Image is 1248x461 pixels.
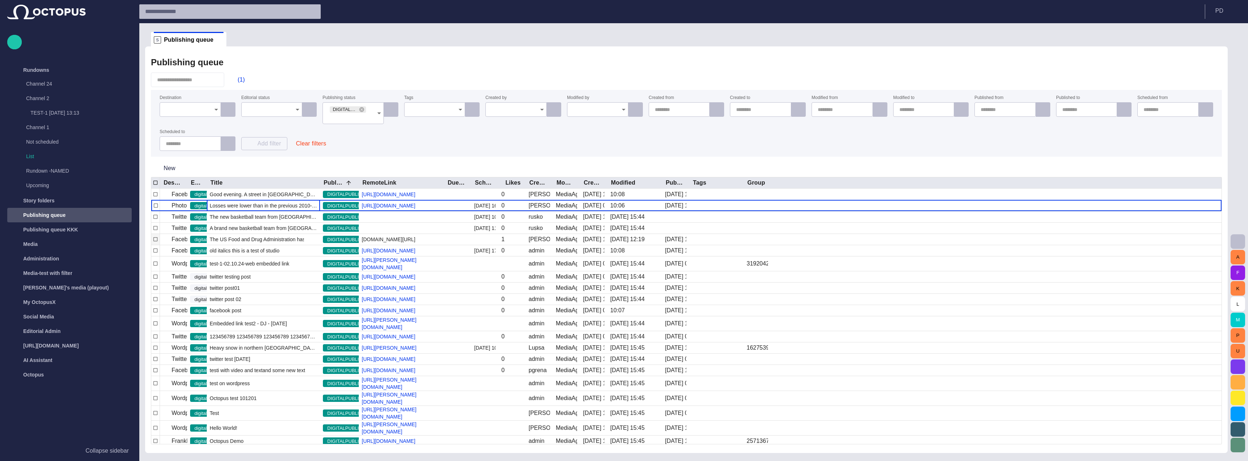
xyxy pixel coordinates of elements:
[730,95,750,100] label: Created to
[537,104,547,115] button: Open
[210,213,317,221] span: The new basketball team from Thailand won the world championship.
[16,106,132,121] div: TEST-1 [DATE] 13:13
[567,95,589,100] label: Modified by
[556,190,577,198] div: MediaAgent
[1137,95,1168,100] label: Scheduled from
[359,367,418,374] a: [URL][DOMAIN_NAME]
[665,437,686,445] div: 1/5/2021 12:42
[893,95,915,100] label: Modified to
[323,247,446,255] span: DIGITALPUBLISHING.REMOTESTATUS.PUBLISHED
[190,320,285,328] span: digitalPublishing.editorialStatus.approved
[529,366,547,374] div: pgrena
[151,162,188,175] button: New
[12,150,132,164] div: List
[529,394,545,402] div: admin
[610,273,645,281] div: 9/3 15:44
[290,137,332,150] button: Clear filters
[374,108,384,118] button: Open
[529,273,545,281] div: admin
[556,273,577,281] div: MediaAgent
[665,344,686,352] div: 5/16/2018 10:44
[23,226,78,233] p: Publishing queue KKK
[501,224,505,232] div: 0
[292,104,303,115] button: Open
[501,284,505,292] div: 0
[359,376,444,391] a: [URL][PERSON_NAME][DOMAIN_NAME]
[665,306,686,314] div: 9/3 15:06
[190,225,285,232] span: digitalPublishing.editorialStatus.approved
[241,95,270,100] label: Editorial status
[26,95,117,102] p: Channel 2
[556,424,577,432] div: MediaAgent
[583,394,604,402] div: 10/12/2020 15:05
[323,333,446,341] span: DIGITALPUBLISHING.REMOTESTATUS.PUBLISHED
[323,273,446,281] span: DIGITALPUBLISHING.REMOTESTATUS.PUBLISHED
[23,328,61,335] p: Editorial Admin
[529,190,550,198] div: Janko
[610,437,645,445] div: 9/3 15:45
[323,225,446,232] span: DIGITALPUBLISHING.REMOTESTATUS.PUBLISHED
[583,190,604,198] div: 5/13/2014 14:13
[323,260,446,268] span: DIGITALPUBLISHING.REMOTESTATUS.PUBLISHED
[501,190,505,198] div: 0
[359,406,444,420] a: [URL][PERSON_NAME][DOMAIN_NAME]
[7,353,132,367] div: AI Assistant
[501,273,505,281] div: 0
[610,333,645,341] div: 9/3 15:44
[747,344,768,352] div: 1627539101
[210,296,241,303] span: twitter post 02
[26,124,117,131] p: Channel 1
[23,371,44,378] p: Octopus
[529,379,545,387] div: admin
[529,306,545,314] div: admin
[7,5,86,19] img: Octopus News Room
[172,343,223,352] p: Wordpress Reunion
[556,213,577,221] div: MediaAgent
[172,224,189,232] p: Twitter
[665,366,686,374] div: 9/23/2020 12:16
[610,394,645,402] div: 9/3 15:45
[190,247,285,255] span: digitalPublishing.editorialStatus.approved
[665,202,686,210] div: 9/4 16:23
[227,73,248,86] button: (1)
[529,437,545,445] div: admin
[974,95,1003,100] label: Published from
[172,295,189,304] p: Twitter
[172,379,223,388] p: Wordpress Reunion
[747,179,765,186] div: Group
[190,356,285,363] span: digitalPublishing.editorialStatus.approved
[330,106,360,113] span: DIGITALPUBLISHING.REMOTESTATUS.PUBLISHED
[323,285,446,292] span: DIGITALPUBLISHING.REMOTESTATUS.PUBLISHED
[455,104,465,115] button: Open
[190,345,285,352] span: digitalPublishing.editorialStatus.approved
[362,179,397,186] div: RemoteLink
[666,179,683,186] div: Published
[501,235,505,243] div: 1
[529,179,547,186] div: Created by
[665,235,686,243] div: 3/24/2016 19:28
[474,200,496,211] div: 9/4 16:23
[505,179,521,186] div: Likes
[23,299,56,306] p: My OctopusX
[529,224,543,232] div: rusko
[23,66,49,74] p: Rundowns
[557,179,574,186] div: Modified by
[323,367,446,374] span: DIGITALPUBLISHING.REMOTESTATUS.PUBLISHED
[172,306,197,315] p: Facebook
[359,437,418,445] a: [URL][DOMAIN_NAME]
[610,379,645,387] div: 9/3 15:45
[164,179,181,186] div: Destination
[151,57,223,67] h2: Publishing queue
[323,191,446,198] span: DIGITALPUBLISHING.REMOTESTATUS.PUBLISHED
[172,319,223,328] p: Wordpress Reunion
[190,285,275,292] span: digitalPublishing.editorialStatus.draft
[529,213,543,221] div: rusko
[190,367,285,374] span: digitalPublishing.editorialStatus.approved
[556,295,577,303] div: MediaAgent
[583,355,604,363] div: 5/31/2019 16:11
[610,409,645,417] div: 9/3 15:45
[23,255,59,262] p: Administration
[1215,7,1223,15] p: P D
[501,366,505,374] div: 0
[210,355,250,363] span: twitter test 05.31.2019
